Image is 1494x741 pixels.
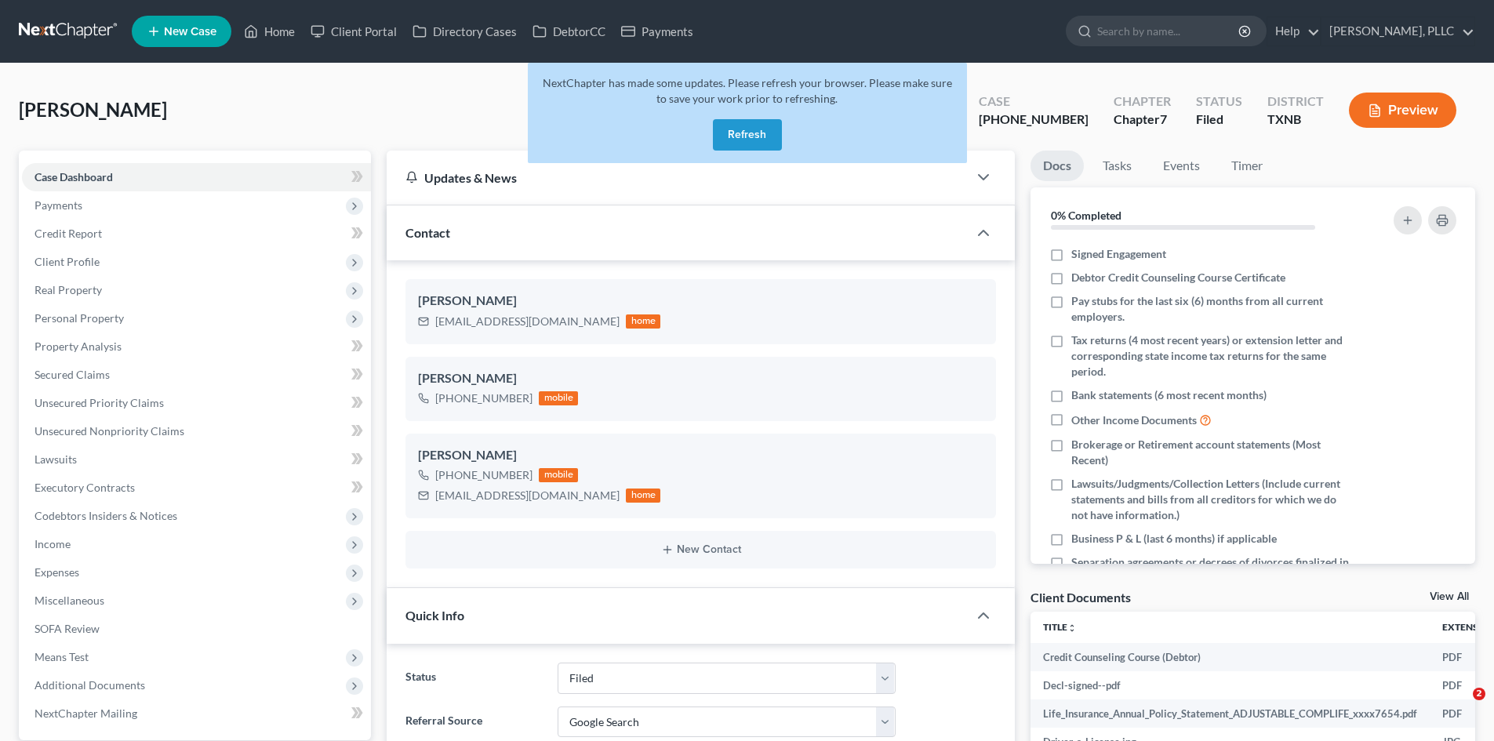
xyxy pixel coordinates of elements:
div: Status [1196,93,1242,111]
a: Property Analysis [22,332,371,361]
a: Executory Contracts [22,474,371,502]
div: [EMAIL_ADDRESS][DOMAIN_NAME] [435,488,620,503]
span: NextChapter has made some updates. Please refresh your browser. Please make sure to save your wor... [543,76,952,105]
span: Payments [35,198,82,212]
label: Referral Source [398,706,549,738]
a: Directory Cases [405,17,525,45]
button: Preview [1349,93,1456,128]
span: Unsecured Priority Claims [35,396,164,409]
td: Decl-signed--pdf [1031,671,1430,699]
label: Status [398,663,549,694]
a: Docs [1031,151,1084,181]
span: Separation agreements or decrees of divorces finalized in the past 2 years [1071,554,1350,586]
a: Home [236,17,303,45]
button: New Contact [418,543,983,556]
a: Credit Report [22,220,371,248]
a: Unsecured Nonpriority Claims [22,417,371,445]
a: Client Portal [303,17,405,45]
span: Tax returns (4 most recent years) or extension letter and corresponding state income tax returns ... [1071,332,1350,380]
span: Real Property [35,283,102,296]
div: Client Documents [1031,589,1131,605]
div: [PERSON_NAME] [418,446,983,465]
div: mobile [539,391,578,405]
td: Credit Counseling Course (Debtor) [1031,643,1430,671]
span: Brokerage or Retirement account statements (Most Recent) [1071,437,1350,468]
span: Contact [405,225,450,240]
iframe: Intercom live chat [1441,688,1478,725]
span: Executory Contracts [35,481,135,494]
div: [PHONE_NUMBER] [435,390,533,406]
div: home [626,314,660,329]
a: Payments [613,17,701,45]
div: home [626,489,660,503]
span: NextChapter Mailing [35,706,137,720]
a: NextChapter Mailing [22,699,371,728]
a: Case Dashboard [22,163,371,191]
span: SOFA Review [35,622,100,635]
input: Search by name... [1097,16,1241,45]
span: Expenses [35,565,79,579]
span: Quick Info [405,608,464,623]
div: TXNB [1267,111,1324,129]
a: SOFA Review [22,615,371,643]
span: Lawsuits [35,452,77,466]
span: Income [35,537,71,550]
span: 2 [1473,688,1485,700]
div: [EMAIL_ADDRESS][DOMAIN_NAME] [435,314,620,329]
div: Case [979,93,1089,111]
span: Additional Documents [35,678,145,692]
div: Updates & News [405,169,949,186]
span: Bank statements (6 most recent months) [1071,387,1267,403]
div: Chapter [1114,93,1171,111]
a: Unsecured Priority Claims [22,389,371,417]
div: District [1267,93,1324,111]
span: 7 [1160,111,1167,126]
strong: 0% Completed [1051,209,1121,222]
div: [PHONE_NUMBER] [979,111,1089,129]
a: Secured Claims [22,361,371,389]
a: [PERSON_NAME], PLLC [1321,17,1474,45]
a: Help [1267,17,1320,45]
div: [PERSON_NAME] [418,292,983,311]
span: Means Test [35,650,89,663]
a: Timer [1219,151,1275,181]
i: unfold_more [1067,623,1077,633]
span: New Case [164,26,216,38]
div: Chapter [1114,111,1171,129]
span: Personal Property [35,311,124,325]
span: Unsecured Nonpriority Claims [35,424,184,438]
div: mobile [539,468,578,482]
span: Signed Engagement [1071,246,1166,262]
span: Debtor Credit Counseling Course Certificate [1071,270,1285,285]
span: Business P & L (last 6 months) if applicable [1071,531,1277,547]
span: Secured Claims [35,368,110,381]
div: [PHONE_NUMBER] [435,467,533,483]
span: Property Analysis [35,340,122,353]
span: Miscellaneous [35,594,104,607]
a: DebtorCC [525,17,613,45]
a: Titleunfold_more [1043,621,1077,633]
a: View All [1430,591,1469,602]
a: Tasks [1090,151,1144,181]
span: Other Income Documents [1071,412,1197,428]
span: [PERSON_NAME] [19,98,167,121]
td: Life_Insurance_Annual_Policy_Statement_ADJUSTABLE_COMPLIFE_xxxx7654.pdf [1031,699,1430,728]
span: Credit Report [35,227,102,240]
span: Pay stubs for the last six (6) months from all current employers. [1071,293,1350,325]
div: Filed [1196,111,1242,129]
span: Client Profile [35,255,100,268]
span: Codebtors Insiders & Notices [35,509,177,522]
a: Events [1150,151,1212,181]
span: Lawsuits/Judgments/Collection Letters (Include current statements and bills from all creditors fo... [1071,476,1350,523]
a: Lawsuits [22,445,371,474]
div: [PERSON_NAME] [418,369,983,388]
span: Case Dashboard [35,170,113,183]
button: Refresh [713,119,782,151]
